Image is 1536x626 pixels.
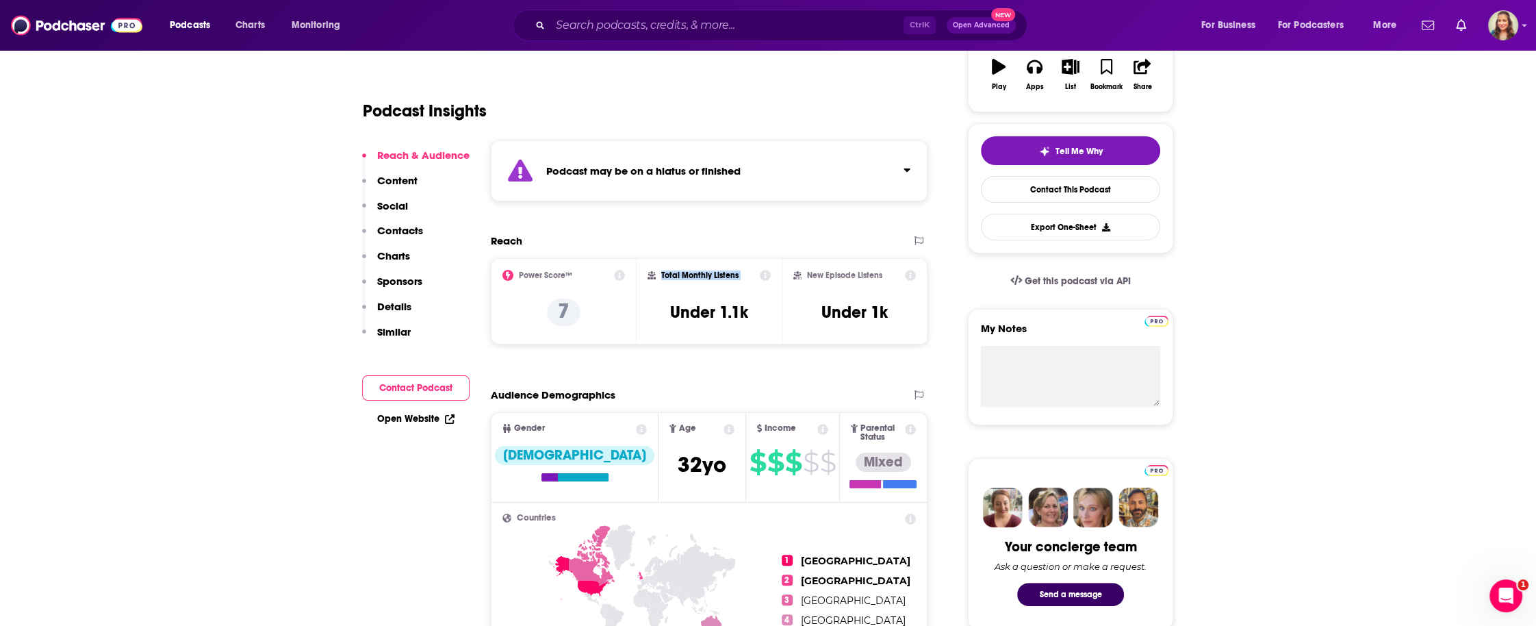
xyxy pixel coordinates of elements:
[377,249,410,262] p: Charts
[550,14,904,36] input: Search podcasts, credits, & more...
[495,446,654,465] div: [DEMOGRAPHIC_DATA]
[1489,579,1522,612] iframe: Intercom live chat
[801,555,910,567] span: [GEOGRAPHIC_DATA]
[377,413,455,425] a: Open Website
[1039,146,1050,157] img: tell me why sparkle
[981,176,1160,203] a: Contact This Podcast
[803,451,819,473] span: $
[362,375,470,401] button: Contact Podcast
[519,271,572,280] h2: Power Score™
[1088,50,1124,99] button: Bookmark
[363,101,487,121] h1: Podcast Insights
[782,594,793,605] span: 3
[362,249,410,275] button: Charts
[1269,14,1364,36] button: open menu
[11,12,142,38] img: Podchaser - Follow, Share and Rate Podcasts
[678,451,726,478] span: 32 yo
[1053,50,1088,99] button: List
[377,149,470,162] p: Reach & Audience
[801,575,910,587] span: [GEOGRAPHIC_DATA]
[514,424,545,433] span: Gender
[362,199,408,225] button: Social
[292,16,340,35] span: Monitoring
[1518,579,1528,590] span: 1
[995,561,1147,572] div: Ask a question or make a request.
[981,322,1160,346] label: My Notes
[1192,14,1272,36] button: open menu
[1017,583,1124,606] button: Send a message
[362,174,418,199] button: Content
[1364,14,1413,36] button: open menu
[821,302,888,323] h3: Under 1k
[801,594,906,607] span: [GEOGRAPHIC_DATA]
[1416,14,1439,37] a: Show notifications dropdown
[782,555,793,566] span: 1
[785,451,802,473] span: $
[992,83,1006,91] div: Play
[377,300,411,313] p: Details
[1133,83,1151,91] div: Share
[1144,463,1168,476] a: Pro website
[1118,488,1158,527] img: Jon Profile
[227,14,273,36] a: Charts
[1125,50,1160,99] button: Share
[1090,83,1123,91] div: Bookmark
[904,16,936,34] span: Ctrl K
[991,8,1016,21] span: New
[1144,314,1168,327] a: Pro website
[377,199,408,212] p: Social
[1073,488,1113,527] img: Jules Profile
[235,16,265,35] span: Charts
[362,325,411,351] button: Similar
[377,325,411,338] p: Similar
[362,300,411,325] button: Details
[547,299,580,326] p: 7
[1201,16,1255,35] span: For Business
[1373,16,1396,35] span: More
[170,16,210,35] span: Podcasts
[491,234,522,247] h2: Reach
[1055,146,1103,157] span: Tell Me Why
[160,14,228,36] button: open menu
[670,302,748,323] h3: Under 1.1k
[491,388,615,401] h2: Audience Demographics
[1488,10,1518,40] img: User Profile
[377,224,423,237] p: Contacts
[767,451,784,473] span: $
[782,575,793,586] span: 2
[1065,83,1076,91] div: List
[999,264,1142,298] a: Get this podcast via API
[362,275,422,300] button: Sponsors
[856,453,911,472] div: Mixed
[983,488,1023,527] img: Sydney Profile
[1488,10,1518,40] button: Show profile menu
[282,14,358,36] button: open menu
[526,10,1040,41] div: Search podcasts, credits, & more...
[947,17,1016,34] button: Open AdvancedNew
[820,451,836,473] span: $
[1005,538,1137,555] div: Your concierge team
[1016,50,1052,99] button: Apps
[1450,14,1472,37] a: Show notifications dropdown
[362,149,470,174] button: Reach & Audience
[981,214,1160,240] button: Export One-Sheet
[1488,10,1518,40] span: Logged in as adriana.guzman
[1025,275,1131,287] span: Get this podcast via API
[377,174,418,187] p: Content
[807,271,882,280] h2: New Episode Listens
[981,50,1016,99] button: Play
[981,136,1160,165] button: tell me why sparkleTell Me Why
[1144,465,1168,476] img: Podchaser Pro
[679,424,696,433] span: Age
[1144,316,1168,327] img: Podchaser Pro
[765,424,796,433] span: Income
[362,224,423,249] button: Contacts
[377,275,422,288] p: Sponsors
[517,514,556,523] span: Countries
[1028,488,1068,527] img: Barbara Profile
[782,614,793,625] span: 4
[1026,83,1044,91] div: Apps
[546,164,741,177] strong: Podcast may be on a hiatus or finished
[860,424,903,442] span: Parental Status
